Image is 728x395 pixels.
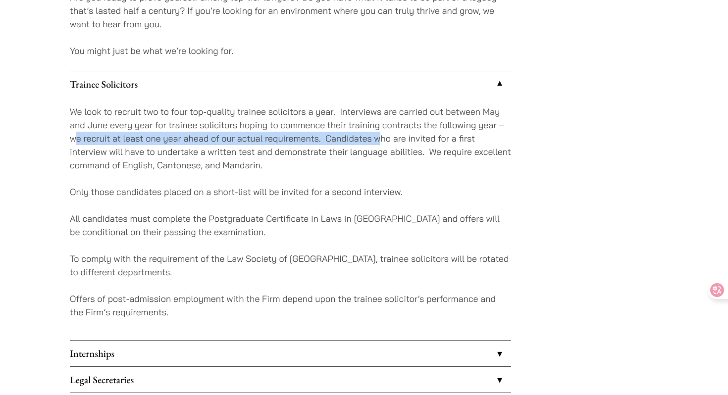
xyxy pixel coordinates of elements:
p: Offers of post-admission employment with the Firm depend upon the trainee solicitor’s performance... [70,292,511,319]
p: All candidates must complete the Postgraduate Certificate in Laws in [GEOGRAPHIC_DATA] and offers... [70,212,511,239]
p: We look to recruit two to four top-quality trainee solicitors a year. Interviews are carried out ... [70,105,511,172]
a: Trainee Solicitors [70,71,511,97]
a: Internships [70,341,511,366]
p: To comply with the requirement of the Law Society of [GEOGRAPHIC_DATA], trainee solicitors will b... [70,252,511,279]
a: Legal Secretaries [70,367,511,393]
div: Trainee Solicitors [70,97,511,340]
p: Only those candidates placed on a short-list will be invited for a second interview. [70,185,511,198]
p: You might just be what we’re looking for. [70,44,511,57]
